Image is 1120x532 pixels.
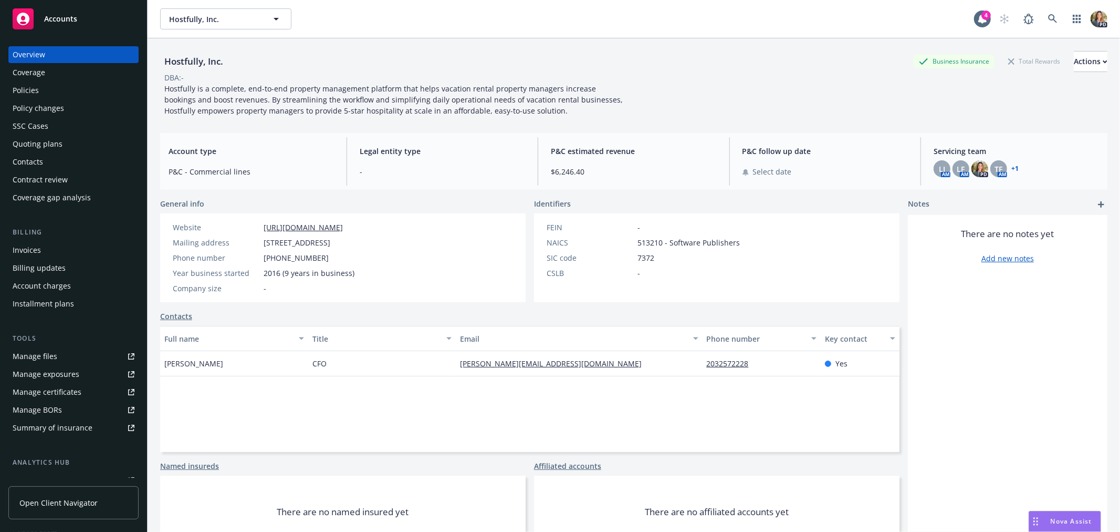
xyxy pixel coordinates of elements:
a: Add new notes [981,253,1034,264]
a: Accounts [8,4,139,34]
div: Loss summary generator [13,472,100,489]
button: Hostfully, Inc. [160,8,291,29]
span: P&C estimated revenue [551,146,716,157]
div: Mailing address [173,237,259,248]
a: Contacts [160,311,192,322]
span: Account type [169,146,334,157]
a: Switch app [1066,8,1087,29]
div: Contract review [13,171,68,188]
div: Website [173,222,259,233]
div: DBA: - [164,72,184,83]
span: - [264,283,266,294]
a: Coverage [8,64,139,81]
a: Contract review [8,171,139,188]
button: Full name [160,326,308,351]
span: Accounts [44,15,77,23]
div: Manage files [13,348,57,365]
span: 2016 (9 years in business) [264,268,354,279]
a: Invoices [8,242,139,259]
div: Full name [164,333,292,344]
button: Title [308,326,456,351]
div: Invoices [13,242,41,259]
span: Identifiers [534,198,571,209]
a: Affiliated accounts [534,461,601,472]
span: There are no named insured yet [277,506,409,518]
span: TF [995,163,1002,175]
a: Account charges [8,278,139,294]
div: Manage exposures [13,366,79,383]
a: Policies [8,82,139,99]
span: Select date [753,166,792,177]
div: SIC code [547,252,633,263]
a: Manage certificates [8,384,139,401]
button: Key contact [821,326,899,351]
span: General info [160,198,204,209]
div: Coverage [13,64,45,81]
a: Policy changes [8,100,139,117]
span: Hostfully is a complete, end-to-end property management platform that helps vacation rental prope... [164,84,625,116]
a: Billing updates [8,260,139,277]
div: Year business started [173,268,259,279]
div: Contacts [13,154,43,170]
a: Start snowing [994,8,1015,29]
span: Notes [908,198,929,211]
div: Hostfully, Inc. [160,55,227,68]
a: Summary of insurance [8,420,139,436]
span: There are no notes yet [961,228,1054,240]
a: Search [1042,8,1063,29]
span: - [637,268,640,279]
div: Manage certificates [13,384,81,401]
a: [PERSON_NAME][EMAIL_ADDRESS][DOMAIN_NAME] [460,359,650,369]
button: Actions [1074,51,1107,72]
div: Billing [8,227,139,238]
div: Account charges [13,278,71,294]
a: +1 [1011,166,1019,172]
a: SSC Cases [8,118,139,135]
img: photo [1091,11,1107,27]
div: Key contact [825,333,884,344]
div: Drag to move [1029,511,1042,531]
div: NAICS [547,237,633,248]
span: [PERSON_NAME] [164,358,223,369]
a: Coverage gap analysis [8,189,139,206]
button: Phone number [703,326,821,351]
a: add [1095,198,1107,211]
a: [URL][DOMAIN_NAME] [264,222,343,232]
span: LF [957,163,965,175]
span: - [637,222,640,233]
span: Hostfully, Inc. [169,14,260,25]
div: Coverage gap analysis [13,189,91,206]
a: Quoting plans [8,136,139,152]
span: LI [939,163,945,175]
a: Named insureds [160,461,219,472]
div: Title [312,333,441,344]
span: [PHONE_NUMBER] [264,252,329,263]
span: - [360,166,525,177]
span: Legal entity type [360,146,525,157]
a: Loss summary generator [8,472,139,489]
div: Summary of insurance [13,420,92,436]
a: Manage exposures [8,366,139,383]
span: [STREET_ADDRESS] [264,237,330,248]
span: 7372 [637,252,654,263]
div: FEIN [547,222,633,233]
div: Phone number [707,333,805,344]
span: P&C follow up date [742,146,908,157]
span: $6,246.40 [551,166,716,177]
span: Yes [835,358,847,369]
div: Policy changes [13,100,64,117]
div: Phone number [173,252,259,263]
div: Tools [8,333,139,344]
div: Quoting plans [13,136,62,152]
div: Analytics hub [8,457,139,468]
div: Total Rewards [1003,55,1065,68]
div: Business Insurance [914,55,995,68]
a: Manage files [8,348,139,365]
a: Report a Bug [1018,8,1039,29]
a: Installment plans [8,295,139,312]
button: Nova Assist [1029,511,1101,532]
div: Company size [173,283,259,294]
span: There are no affiliated accounts yet [645,506,789,518]
span: Servicing team [934,146,1099,157]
